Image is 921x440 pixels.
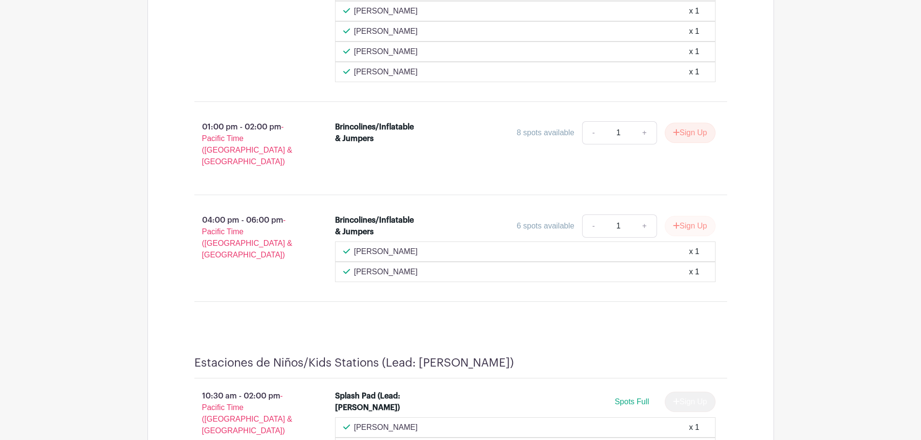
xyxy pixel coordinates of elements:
[665,216,716,236] button: Sign Up
[689,5,699,17] div: x 1
[354,26,418,37] p: [PERSON_NAME]
[354,5,418,17] p: [PERSON_NAME]
[689,26,699,37] div: x 1
[689,422,699,433] div: x 1
[582,214,604,238] a: -
[335,390,419,413] div: Splash Pad (Lead: [PERSON_NAME])
[689,66,699,78] div: x 1
[179,117,320,171] p: 01:00 pm - 02:00 pm
[614,397,649,406] span: Spots Full
[665,123,716,143] button: Sign Up
[202,392,292,435] span: - Pacific Time ([GEOGRAPHIC_DATA] & [GEOGRAPHIC_DATA])
[354,422,418,433] p: [PERSON_NAME]
[689,46,699,57] div: x 1
[202,123,292,166] span: - Pacific Time ([GEOGRAPHIC_DATA] & [GEOGRAPHIC_DATA])
[179,211,320,265] p: 04:00 pm - 06:00 pm
[689,266,699,278] div: x 1
[354,246,418,257] p: [PERSON_NAME]
[354,266,418,278] p: [PERSON_NAME]
[689,246,699,257] div: x 1
[335,121,419,144] div: Brincolines/Inflatable & Jumpers
[632,214,657,238] a: +
[194,356,514,370] h4: Estaciones de Niños/Kids Stations (Lead: [PERSON_NAME])
[335,214,419,238] div: Brincolines/Inflatable & Jumpers
[517,127,574,139] div: 8 spots available
[582,121,604,144] a: -
[517,220,574,232] div: 6 spots available
[632,121,657,144] a: +
[202,216,292,259] span: - Pacific Time ([GEOGRAPHIC_DATA] & [GEOGRAPHIC_DATA])
[354,46,418,57] p: [PERSON_NAME]
[354,66,418,78] p: [PERSON_NAME]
